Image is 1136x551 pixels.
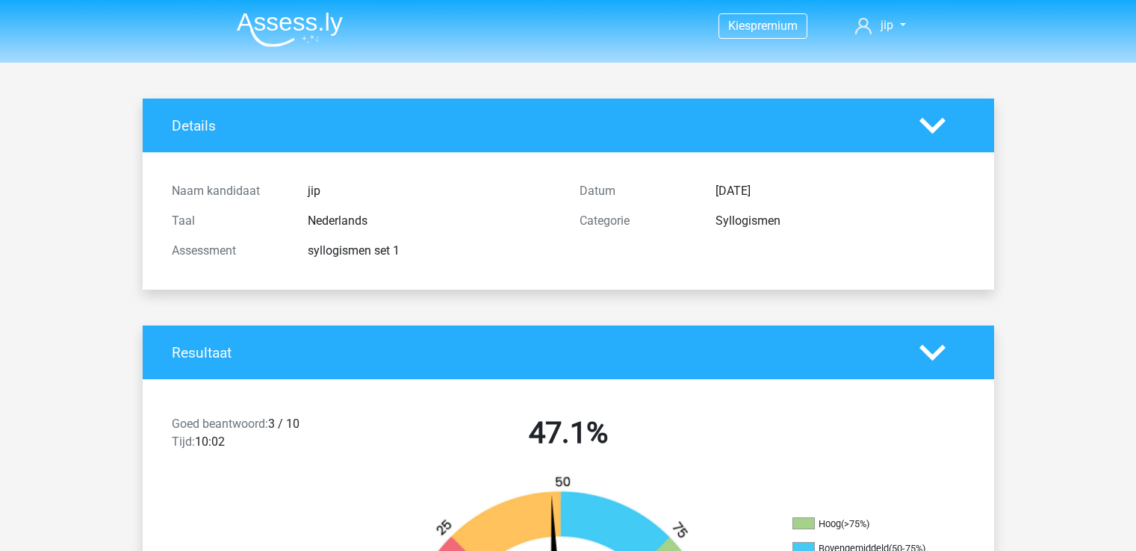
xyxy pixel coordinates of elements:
[841,518,869,529] div: (>75%)
[719,16,807,36] a: Kiespremium
[161,182,297,200] div: Naam kandidaat
[172,344,897,361] h4: Resultaat
[881,18,893,32] span: jip
[172,435,195,449] span: Tijd:
[849,16,911,34] a: jip
[792,517,942,531] li: Hoog
[728,19,751,33] span: Kies
[172,117,897,134] h4: Details
[161,415,364,457] div: 3 / 10 10:02
[172,417,268,431] span: Goed beantwoord:
[297,212,568,230] div: Nederlands
[376,415,761,451] h2: 47.1%
[568,182,704,200] div: Datum
[704,212,976,230] div: Syllogismen
[704,182,976,200] div: [DATE]
[161,242,297,260] div: Assessment
[161,212,297,230] div: Taal
[297,242,568,260] div: syllogismen set 1
[237,12,343,47] img: Assessly
[751,19,798,33] span: premium
[297,182,568,200] div: jip
[568,212,704,230] div: Categorie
